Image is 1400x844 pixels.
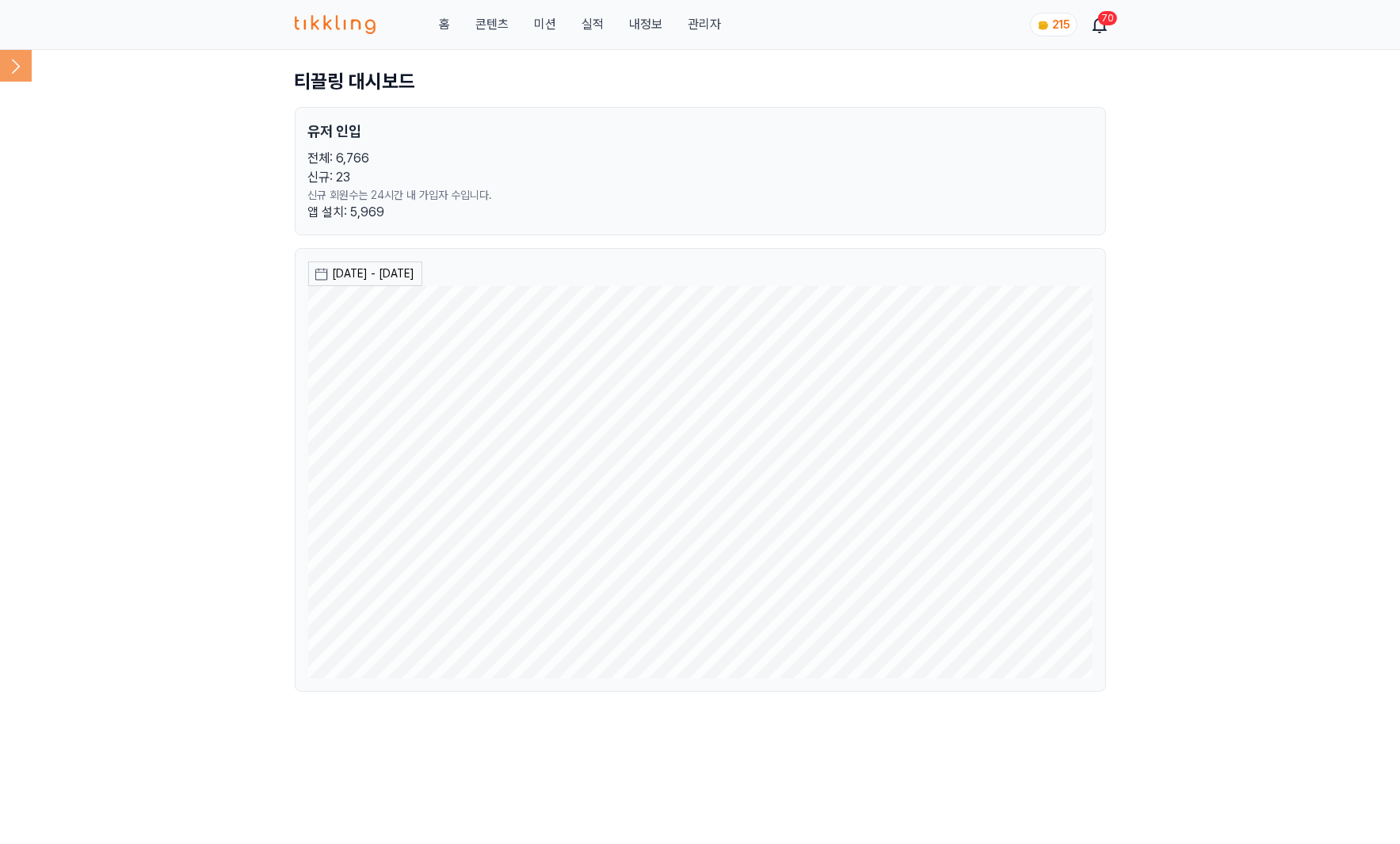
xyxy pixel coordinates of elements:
[475,15,509,34] a: 콘텐츠
[1030,13,1074,36] a: coin 215
[295,69,1106,94] h1: 티끌링 대시보드
[534,15,556,34] button: 미션
[308,187,1093,203] p: 신규 회원수는 24시간 내 가입자 수입니다.
[333,265,415,282] div: [DATE] - [DATE]
[308,203,1093,222] p: 앱 설치: 5,969
[1053,18,1070,31] span: 215
[308,120,1093,143] h2: 유저 인입
[688,15,721,34] a: 관리자
[1093,15,1106,34] a: 70
[308,262,422,286] button: [DATE] - [DATE]
[1037,19,1050,32] img: coin
[582,15,604,34] a: 실적
[1098,11,1117,25] div: 70
[629,15,662,34] a: 내정보
[308,168,1093,187] p: 신규: 23
[439,15,450,34] a: 홈
[295,15,376,34] img: 티끌링
[308,149,1093,168] p: 전체: 6,766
